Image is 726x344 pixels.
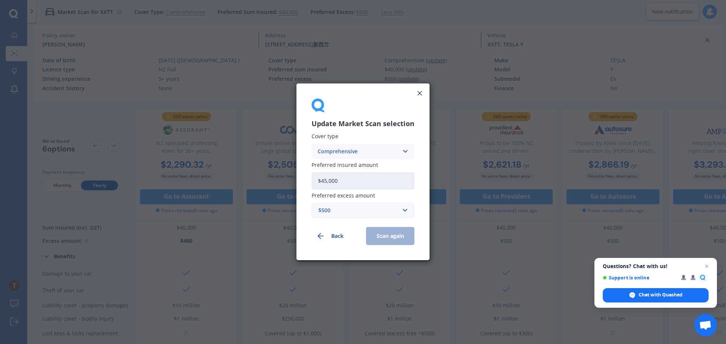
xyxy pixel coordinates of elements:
[312,120,414,128] h3: Update Market Scan selection
[312,192,375,199] span: Preferred excess amount
[312,227,360,245] button: Back
[639,292,683,298] span: Chat with Quashed
[312,133,338,140] span: Cover type
[312,172,414,190] input: Enter amount
[603,263,709,269] span: Questions? Chat with us!
[603,288,709,302] span: Chat with Quashed
[312,161,378,168] span: Preferred insured amount
[318,207,399,215] div: $500
[318,147,399,156] div: Comprehensive
[694,314,717,336] a: Open chat
[366,227,414,245] button: Scan again
[603,275,676,281] span: Support is online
